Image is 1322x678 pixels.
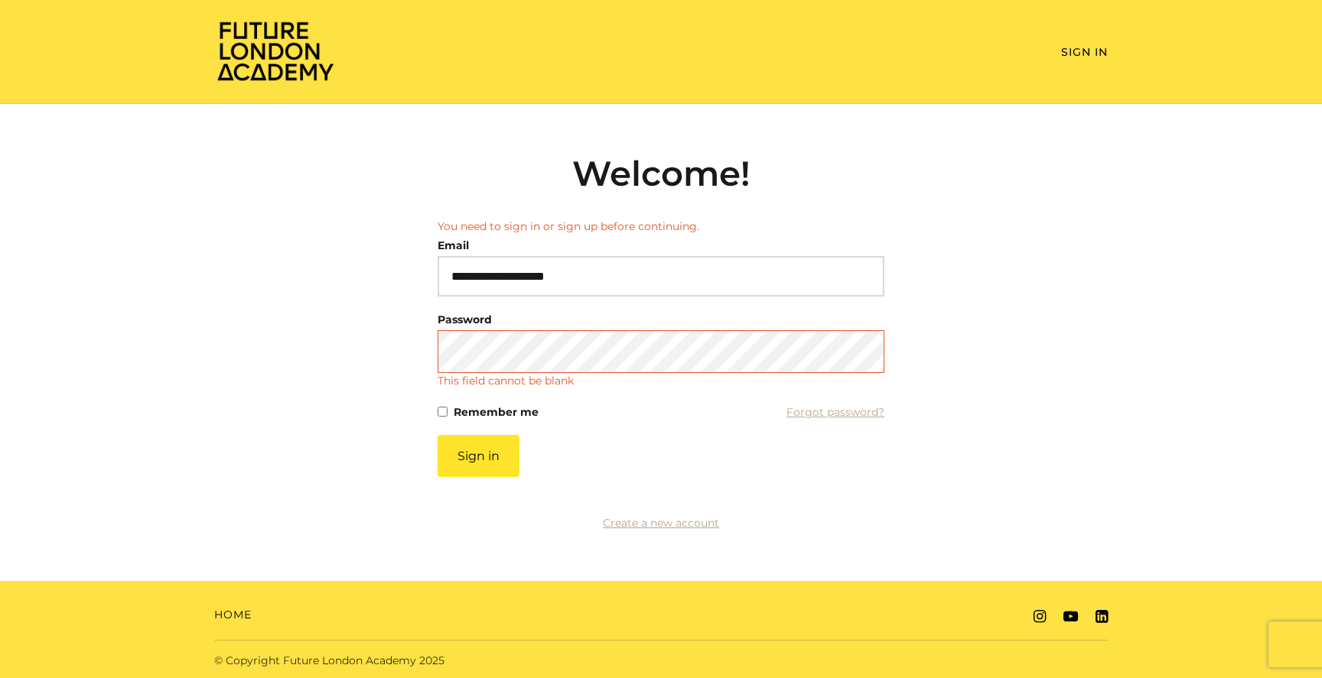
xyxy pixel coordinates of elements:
[214,20,337,82] img: Home Page
[438,153,884,194] h2: Welcome!
[603,516,719,530] a: Create a new account
[438,219,884,235] li: You need to sign in or sign up before continuing.
[438,235,469,256] label: Email
[438,309,492,330] label: Password
[438,435,519,477] button: Sign in
[786,401,884,423] a: Forgot password?
[438,373,574,389] p: This field cannot be blank
[202,653,661,669] div: © Copyright Future London Academy 2025
[454,401,539,423] label: Remember me
[1061,45,1108,59] a: Sign In
[214,607,252,623] a: Home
